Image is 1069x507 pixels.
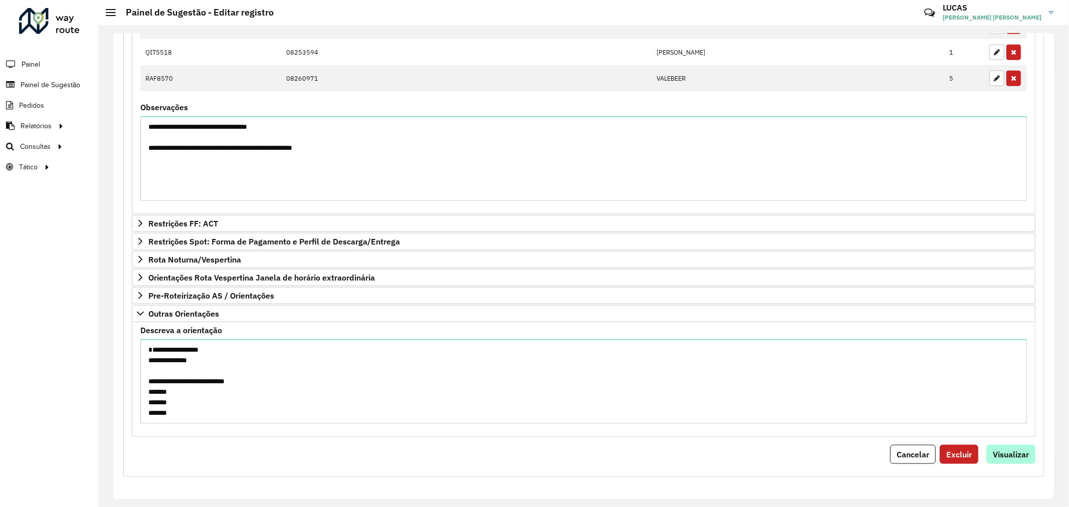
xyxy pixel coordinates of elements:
a: Restrições FF: ACT [132,215,1035,232]
span: Restrições Spot: Forma de Pagamento e Perfil de Descarga/Entrega [148,237,400,245]
span: Visualizar [993,449,1029,459]
td: 1 [944,39,984,65]
td: [PERSON_NAME] [651,39,944,65]
span: Outras Orientações [148,310,219,318]
span: Pre-Roteirização AS / Orientações [148,292,274,300]
span: Consultas [20,141,51,152]
span: [PERSON_NAME] [PERSON_NAME] [943,13,1041,22]
td: 5 [944,65,984,91]
td: RAF8570 [140,65,281,91]
span: Tático [19,162,38,172]
a: Orientações Rota Vespertina Janela de horário extraordinária [132,269,1035,286]
button: Excluir [940,445,978,464]
span: Cancelar [897,449,929,459]
label: Observações [140,101,188,113]
a: Contato Rápido [919,2,940,24]
span: Rota Noturna/Vespertina [148,256,241,264]
h2: Painel de Sugestão - Editar registro [116,7,274,18]
a: Rota Noturna/Vespertina [132,251,1035,268]
td: 08253594 [281,39,651,65]
td: 08260971 [281,65,651,91]
span: Relatórios [21,121,52,131]
span: Pedidos [19,100,44,111]
span: Painel [22,59,40,70]
div: Outras Orientações [132,322,1035,437]
button: Visualizar [986,445,1035,464]
button: Cancelar [890,445,936,464]
span: Painel de Sugestão [21,80,80,90]
span: Orientações Rota Vespertina Janela de horário extraordinária [148,274,375,282]
td: VALEBEER [651,65,944,91]
span: Restrições FF: ACT [148,219,218,227]
span: Excluir [946,449,972,459]
label: Descreva a orientação [140,324,222,336]
a: Pre-Roteirização AS / Orientações [132,287,1035,304]
td: QIT5518 [140,39,281,65]
a: Outras Orientações [132,305,1035,322]
h3: LUCAS [943,3,1041,13]
a: Restrições Spot: Forma de Pagamento e Perfil de Descarga/Entrega [132,233,1035,250]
